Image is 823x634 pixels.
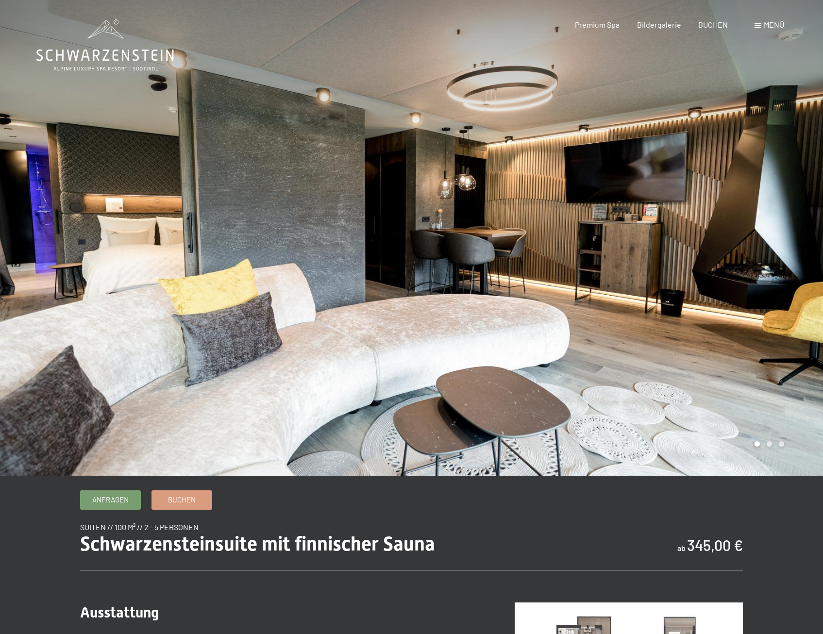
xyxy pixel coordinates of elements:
span: Anfragen [92,495,129,505]
a: Bildergalerie [637,20,681,29]
span: Buchen [168,495,196,505]
span: Menü [764,20,784,29]
a: Premium Spa [575,20,620,29]
b: 345,00 € [687,536,743,554]
a: BUCHEN [698,20,728,29]
span: Suiten // 100 m² // 2 - 5 Personen [80,522,199,532]
a: Buchen [152,491,212,509]
span: Schwarzensteinsuite mit finnischer Sauna [80,533,435,555]
span: Ausstattung [80,604,159,621]
span: ab [677,543,686,552]
a: Anfragen [81,491,140,509]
